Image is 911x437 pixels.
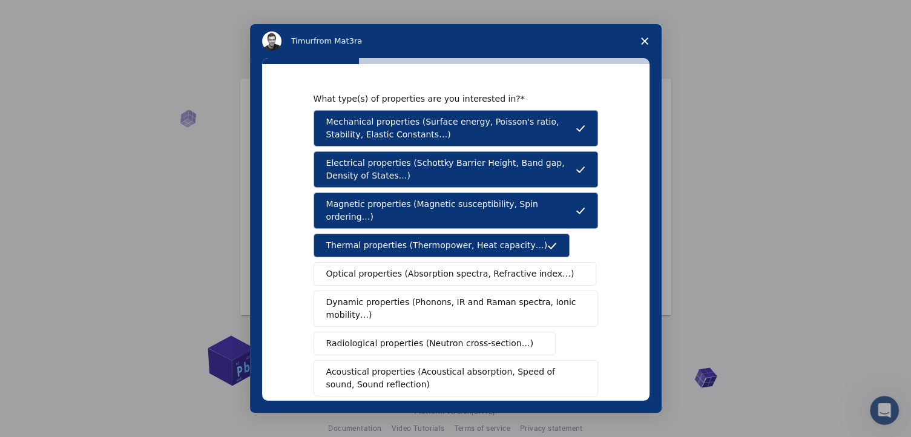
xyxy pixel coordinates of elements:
[326,366,578,391] span: Acoustical properties (Acoustical absorption, Speed of sound, Sound reflection)
[628,24,662,58] span: Close survey
[314,36,362,45] span: from Mat3ra
[314,110,598,146] button: Mechanical properties (Surface energy, Poisson's ratio, Stability, Elastic Constants…)
[326,239,548,252] span: Thermal properties (Thermopower, Heat capacity…)
[314,360,598,396] button: Acoustical properties (Acoustical absorption, Speed of sound, Sound reflection)
[314,93,580,104] div: What type(s) of properties are you interested in?
[326,337,534,350] span: Radiological properties (Neutron cross-section…)
[314,234,570,257] button: Thermal properties (Thermopower, Heat capacity…)
[326,198,576,223] span: Magnetic properties (Magnetic susceptibility, Spin ordering…)
[314,262,597,286] button: Optical properties (Absorption spectra, Refractive index…)
[326,157,576,182] span: Electrical properties (Schottky Barrier Height, Band gap, Density of States…)
[314,192,598,229] button: Magnetic properties (Magnetic susceptibility, Spin ordering…)
[314,332,556,355] button: Radiological properties (Neutron cross-section…)
[291,36,314,45] span: Timur
[314,291,598,327] button: Dynamic properties (Phonons, IR and Raman spectra, Ionic mobility…)
[24,8,68,19] span: Support
[326,116,576,141] span: Mechanical properties (Surface energy, Poisson's ratio, Stability, Elastic Constants…)
[314,151,598,188] button: Electrical properties (Schottky Barrier Height, Band gap, Density of States…)
[326,296,577,321] span: Dynamic properties (Phonons, IR and Raman spectra, Ionic mobility…)
[262,31,281,51] img: Profile image for Timur
[326,268,574,280] span: Optical properties (Absorption spectra, Refractive index…)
